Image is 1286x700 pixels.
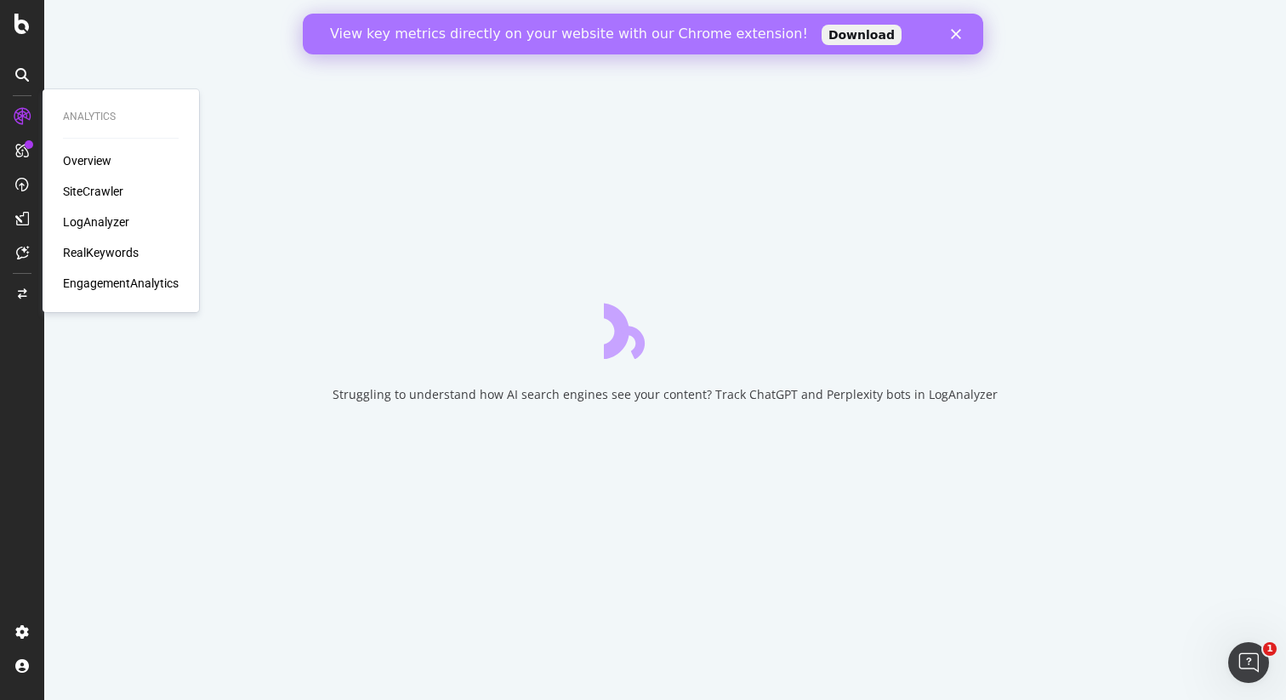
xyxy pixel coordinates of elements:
[63,275,179,292] a: EngagementAnalytics
[604,298,726,359] div: animation
[63,213,129,230] a: LogAnalyzer
[303,14,983,54] iframe: Intercom live chat banner
[63,152,111,169] a: Overview
[63,110,179,124] div: Analytics
[1263,642,1277,656] span: 1
[1228,642,1269,683] iframe: Intercom live chat
[63,244,139,261] a: RealKeywords
[63,183,123,200] a: SiteCrawler
[648,15,665,26] div: Close
[333,386,998,403] div: Struggling to understand how AI search engines see your content? Track ChatGPT and Perplexity bot...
